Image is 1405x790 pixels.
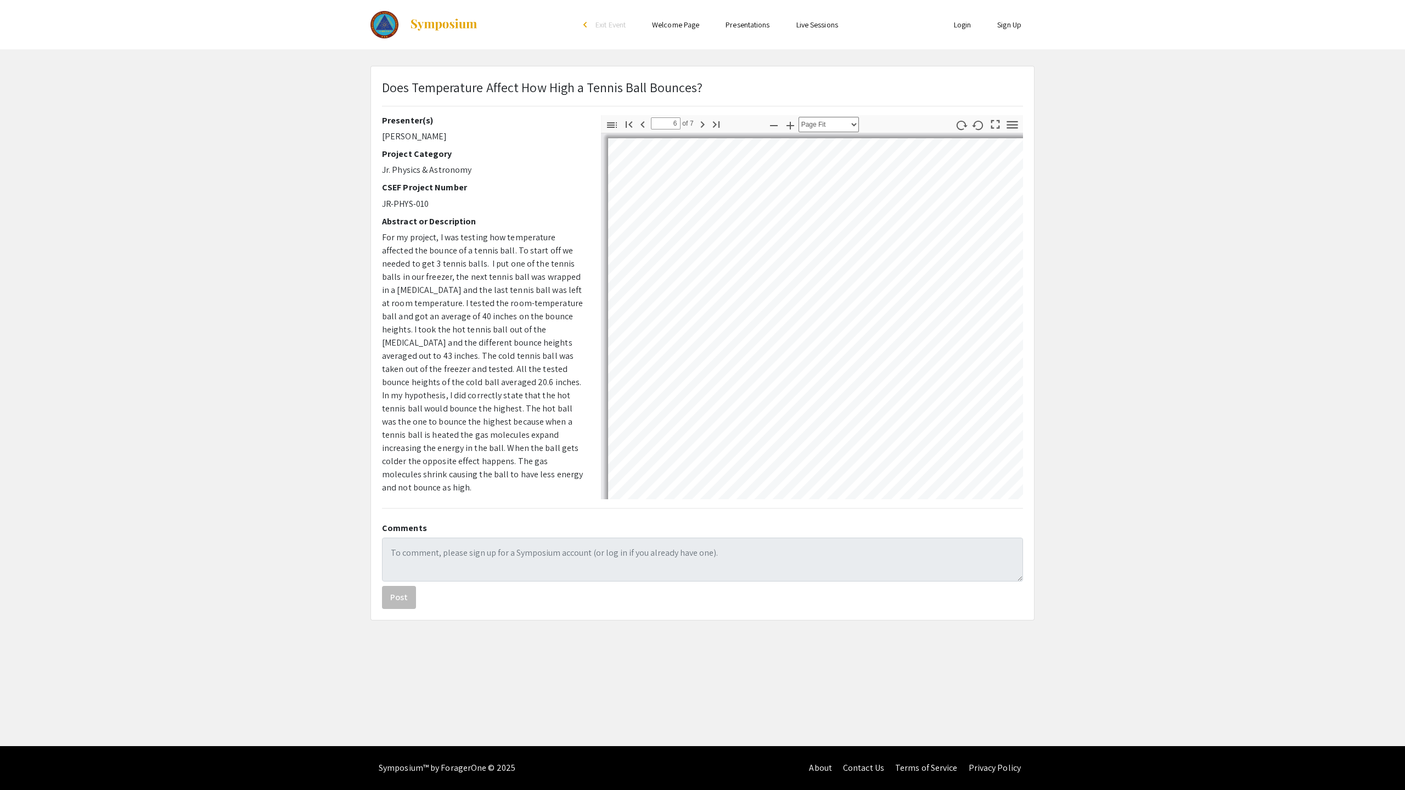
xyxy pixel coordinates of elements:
[809,762,832,774] a: About
[652,20,699,30] a: Welcome Page
[379,746,515,790] div: Symposium™ by ForagerOne © 2025
[726,20,769,30] a: Presentations
[409,18,478,31] img: Symposium by ForagerOne
[382,130,585,143] p: [PERSON_NAME]
[382,586,416,609] button: Post
[382,182,585,193] h2: CSEF Project Number
[799,117,859,132] select: Zoom
[8,741,47,782] iframe: Chat
[707,116,726,132] button: Go to Last Page
[583,21,590,28] div: arrow_back_ios
[681,117,694,129] span: of 7
[603,117,621,133] button: Toggle Sidebar
[693,116,712,132] button: Next Page
[1003,117,1022,133] button: Tools
[382,523,1023,533] h2: Comments
[382,163,585,177] p: Jr. Physics & Astronomy
[765,117,783,133] button: Zoom Out
[952,117,971,133] button: Rotate Clockwise
[651,117,681,129] input: Page
[370,11,478,38] a: The 2023 Colorado Science & Engineering Fair
[986,115,1005,131] button: Switch to Presentation Mode
[796,20,838,30] a: Live Sessions
[620,116,638,132] button: Go to First Page
[370,11,398,38] img: The 2023 Colorado Science & Engineering Fair
[969,117,988,133] button: Rotate Counterclockwise
[595,20,626,30] span: Exit Event
[954,20,971,30] a: Login
[781,117,800,133] button: Zoom In
[382,77,703,97] p: Does Temperature Affect How High a Tennis Ball Bounces?
[997,20,1021,30] a: Sign Up
[382,198,585,211] p: JR-PHYS-010
[633,116,652,132] button: Previous Page
[382,149,585,159] h2: Project Category
[382,232,583,493] span: For my project, I was testing how temperature affected the bounce of a tennis ball. To start off ...
[382,115,585,126] h2: Presenter(s)
[382,216,585,227] h2: Abstract or Description
[969,762,1021,774] a: Privacy Policy
[843,762,884,774] a: Contact Us
[895,762,958,774] a: Terms of Service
